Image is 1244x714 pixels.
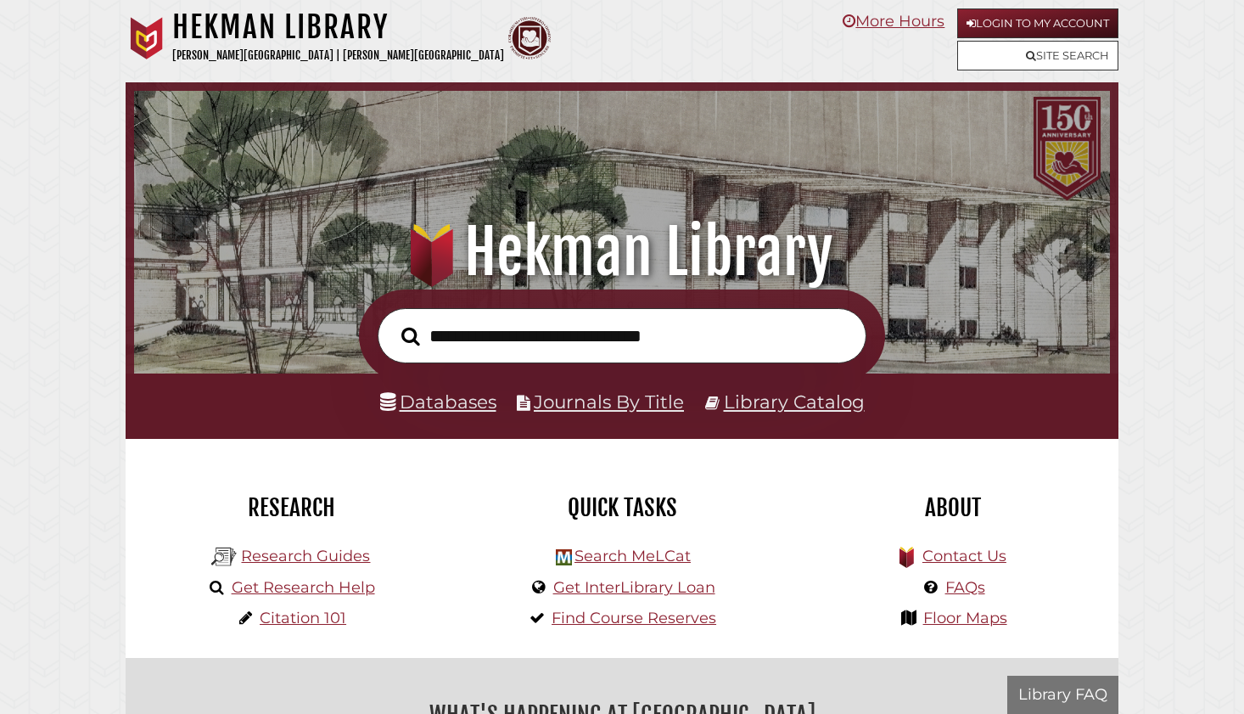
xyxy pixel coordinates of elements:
a: More Hours [843,12,944,31]
a: Login to My Account [957,8,1118,38]
a: Databases [380,391,496,413]
a: Journals By Title [534,391,684,413]
button: Search [393,322,429,351]
a: FAQs [945,578,985,597]
h1: Hekman Library [172,8,504,46]
img: Calvin Theological Seminary [508,17,551,59]
p: [PERSON_NAME][GEOGRAPHIC_DATA] | [PERSON_NAME][GEOGRAPHIC_DATA] [172,46,504,65]
a: Floor Maps [923,609,1007,627]
a: Library Catalog [724,391,865,413]
a: Get Research Help [232,578,375,597]
img: Hekman Library Logo [556,549,572,565]
h2: Research [138,493,444,522]
a: Contact Us [922,547,1006,565]
i: Search [401,326,420,346]
a: Research Guides [241,547,370,565]
a: Citation 101 [260,609,346,627]
a: Search MeLCat [574,547,691,565]
img: Hekman Library Logo [211,544,237,570]
a: Find Course Reserves [552,609,716,627]
img: Calvin University [126,17,168,59]
a: Get InterLibrary Loan [553,578,715,597]
h2: Quick Tasks [469,493,775,522]
a: Site Search [957,41,1118,70]
h1: Hekman Library [153,215,1091,290]
h2: About [800,493,1106,522]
